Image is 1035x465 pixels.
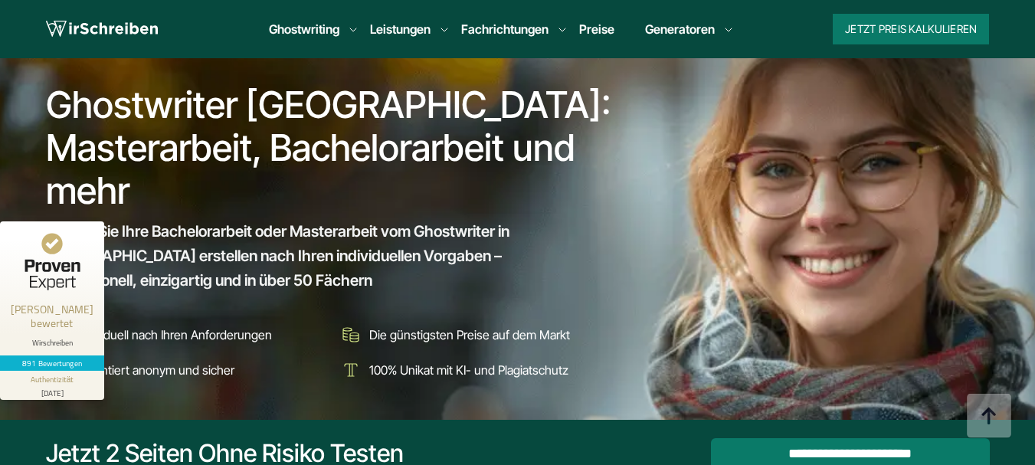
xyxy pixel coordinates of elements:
div: [DATE] [6,385,98,397]
img: Die günstigsten Preise auf dem Markt [339,323,363,347]
a: Generatoren [645,20,715,38]
h1: Ghostwriter [GEOGRAPHIC_DATA]: Masterarbeit, Bachelorarbeit und mehr [46,84,622,212]
a: Preise [579,21,614,37]
li: Die günstigsten Preise auf dem Markt [339,323,621,347]
a: Ghostwriting [269,20,339,38]
li: 100% Unikat mit KI- und Plagiatschutz [339,358,621,382]
img: 100% Unikat mit KI- und Plagiatschutz [339,358,363,382]
div: Wirschreiben [6,338,98,348]
img: logo wirschreiben [46,18,158,41]
li: Garantiert anonym und sicher [46,358,328,382]
button: Jetzt Preis kalkulieren [833,14,989,44]
img: button top [966,394,1012,440]
div: Authentizität [31,374,74,385]
a: Fachrichtungen [461,20,549,38]
a: Leistungen [370,20,431,38]
span: Lassen Sie Ihre Bachelorarbeit oder Masterarbeit vom Ghostwriter in [GEOGRAPHIC_DATA] erstellen n... [46,219,593,293]
li: Individuell nach Ihren Anforderungen [46,323,328,347]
